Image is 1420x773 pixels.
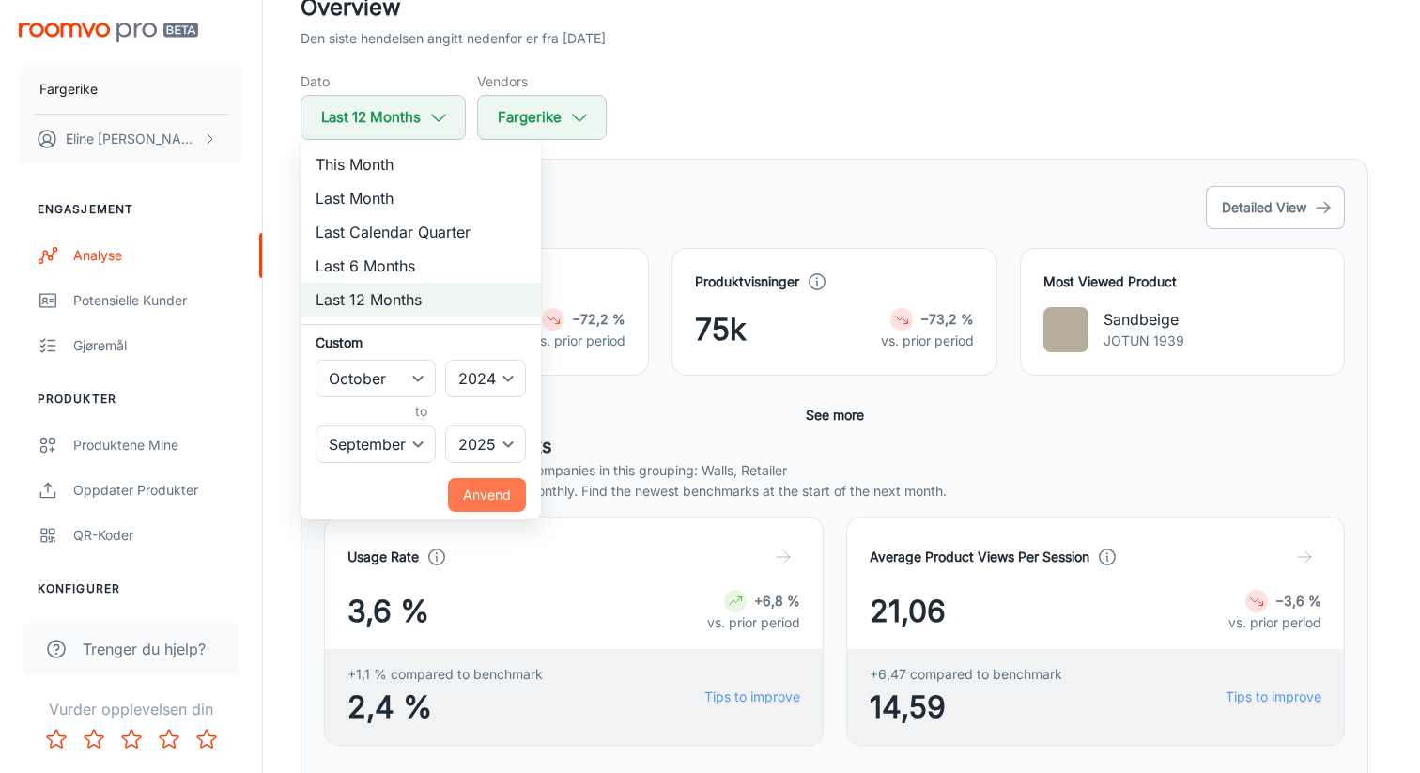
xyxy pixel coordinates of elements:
[301,147,541,181] li: This Month
[319,401,522,422] h6: to
[316,332,526,352] h6: Custom
[301,283,541,317] li: Last 12 Months
[301,249,541,283] li: Last 6 Months
[301,215,541,249] li: Last Calendar Quarter
[301,181,541,215] li: Last Month
[448,478,526,512] button: Anvend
